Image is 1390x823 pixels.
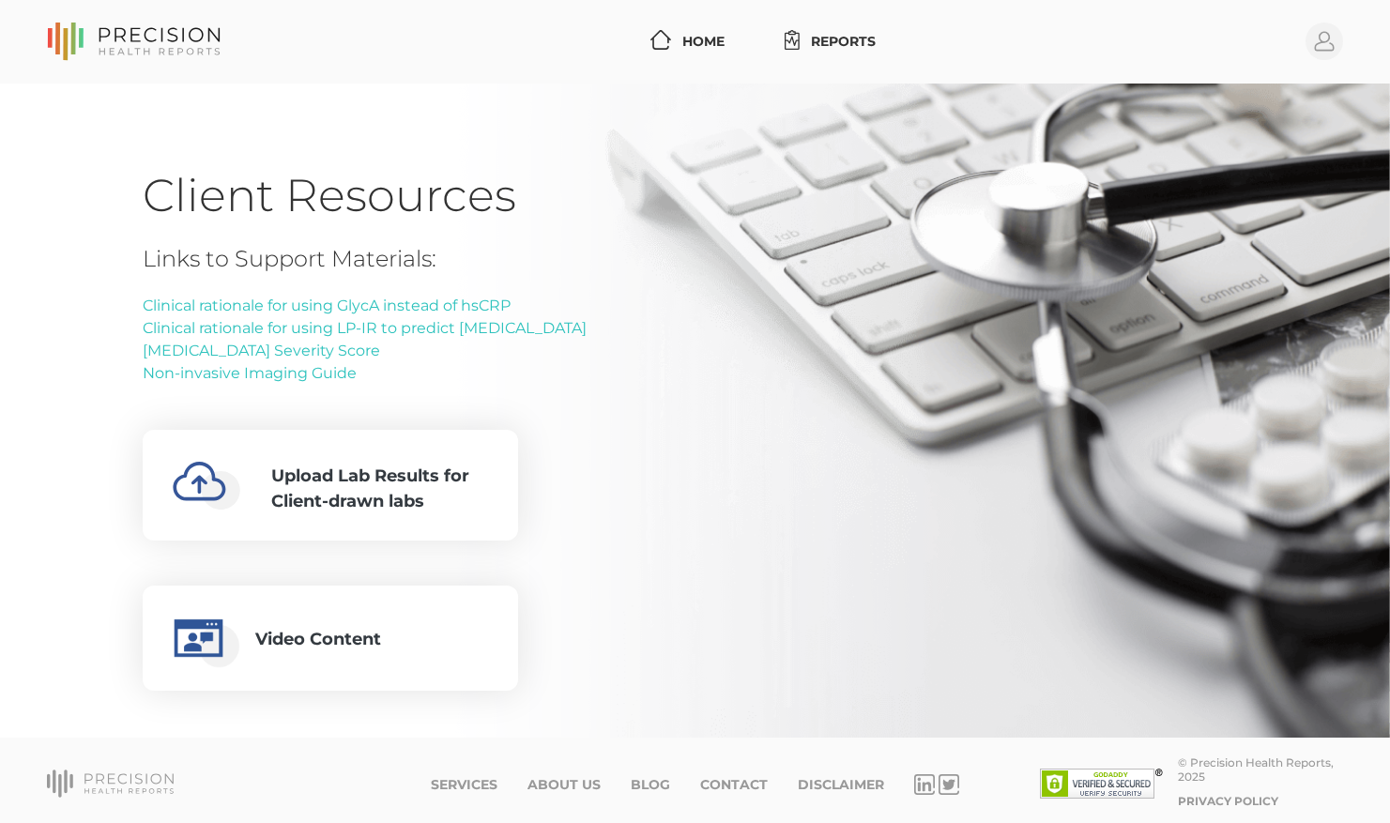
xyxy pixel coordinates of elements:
[143,297,511,314] a: Clinical rationale for using GlycA instead of hsCRP
[1178,794,1278,808] a: Privacy Policy
[1178,755,1343,784] div: © Precision Health Reports, 2025
[631,777,670,793] a: Blog
[700,777,768,793] a: Contact
[643,24,732,59] a: Home
[431,777,497,793] a: Services
[143,168,1247,223] h1: Client Resources
[143,342,380,359] a: [MEDICAL_DATA] Severity Score
[143,364,357,382] a: Non-invasive Imaging Guide
[798,777,884,793] a: Disclaimer
[143,319,587,337] a: Clinical rationale for using LP-IR to predict [MEDICAL_DATA]
[1040,769,1163,799] img: SSL site seal - click to verify
[168,608,240,668] img: educational-video.0c644723.png
[271,464,488,514] div: Upload Lab Results for Client-drawn labs
[527,777,601,793] a: About Us
[777,24,883,59] a: Reports
[255,627,381,657] div: Video Content
[143,246,587,273] h4: Links to Support Materials:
